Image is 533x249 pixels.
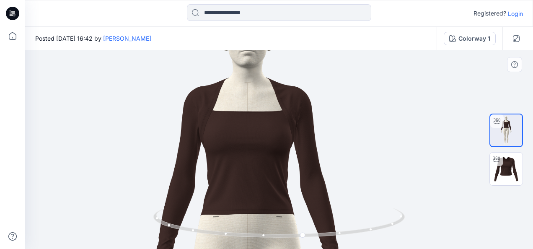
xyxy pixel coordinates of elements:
[508,9,523,18] p: Login
[103,35,151,42] a: [PERSON_NAME]
[35,34,151,43] span: Posted [DATE] 16:42 by
[473,8,506,18] p: Registered?
[444,32,496,45] button: Colorway 1
[458,34,490,43] div: Colorway 1
[490,114,522,146] img: Arşiv
[490,153,523,185] img: Arşiv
